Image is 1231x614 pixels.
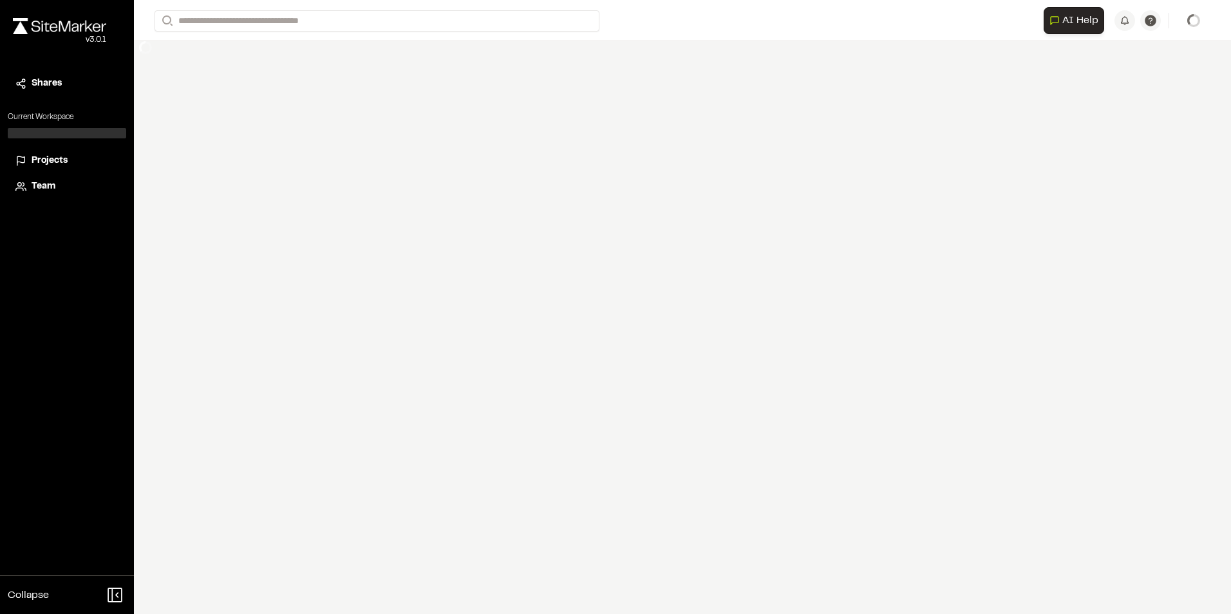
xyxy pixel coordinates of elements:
[13,18,106,34] img: rebrand.png
[155,10,178,32] button: Search
[8,588,49,603] span: Collapse
[15,180,118,194] a: Team
[15,154,118,168] a: Projects
[1044,7,1104,34] button: Open AI Assistant
[32,154,68,168] span: Projects
[32,180,55,194] span: Team
[32,77,62,91] span: Shares
[1062,13,1098,28] span: AI Help
[8,111,126,123] p: Current Workspace
[1044,7,1109,34] div: Open AI Assistant
[13,34,106,46] div: Oh geez...please don't...
[15,77,118,91] a: Shares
